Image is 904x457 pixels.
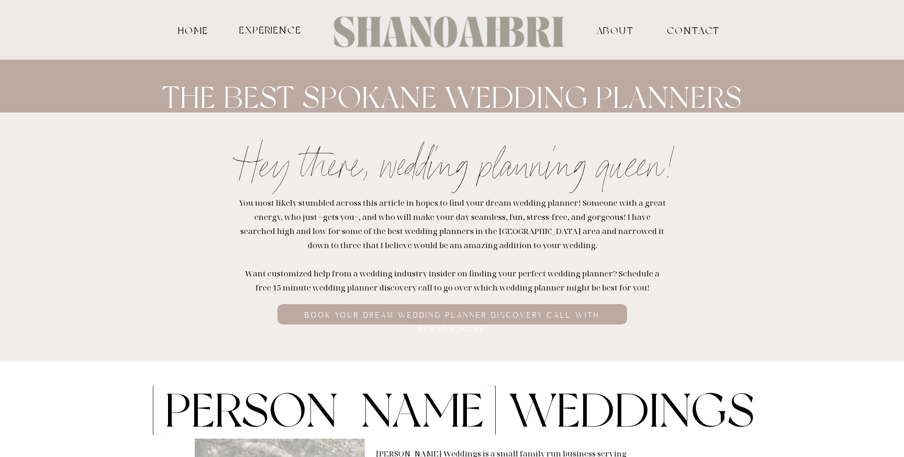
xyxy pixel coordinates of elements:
[238,196,667,295] p: You most likely stumbled across this article in hopes to find your dream wedding planner! Someone...
[176,25,210,35] a: HOME
[158,135,758,207] p: Hey there, wedding planning queen!
[281,309,624,319] a: book your dream wedding planner discovery call with [PERSON_NAME]
[129,83,775,113] h1: the BEST spokane wedding planners
[148,382,757,413] h2: [PERSON_NAME] WEDDINGS
[238,25,303,35] a: experience
[564,25,667,35] a: ABOUT
[667,25,702,35] a: contact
